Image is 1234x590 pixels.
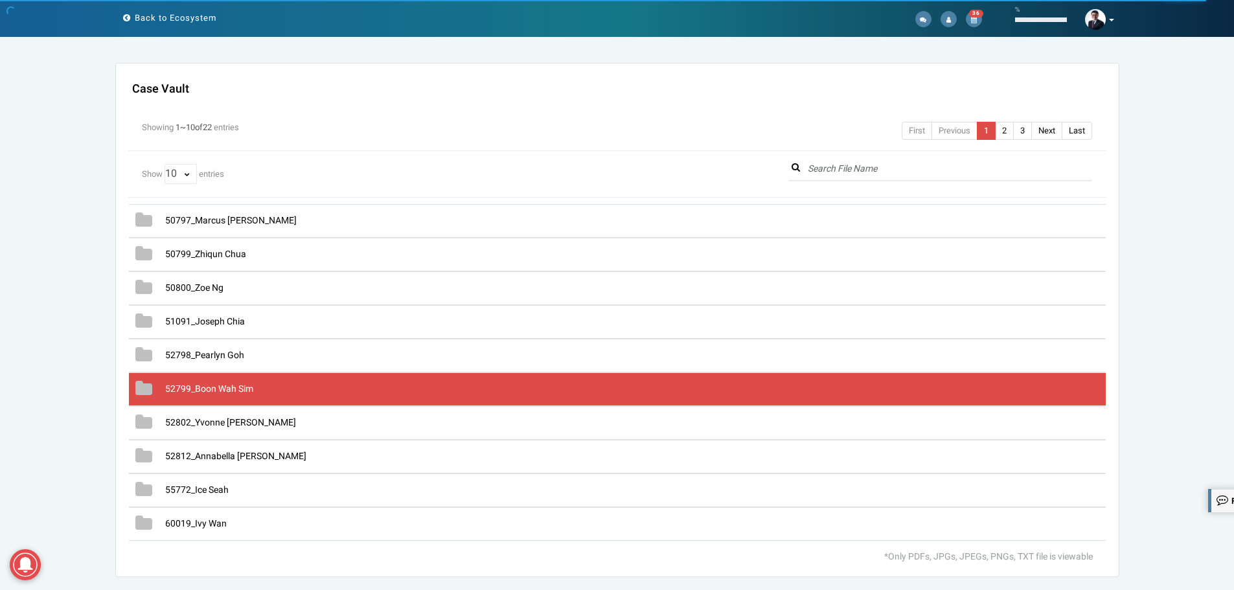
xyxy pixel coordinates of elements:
a: First [902,122,932,141]
div: 52812_Annabella [PERSON_NAME] [129,440,1106,473]
span: entries [199,168,224,180]
div: 52802_Yvonne [PERSON_NAME] [129,406,1106,440]
span: Show [142,168,163,180]
a: Previous [931,122,977,141]
span: ~ [180,121,186,133]
div: 50799_Zhiqun Chua [129,238,1106,271]
span: Case Vault [129,80,192,100]
span: entries [214,121,239,133]
span: 52799_Boon Wah Sim [165,382,253,396]
span: of [195,121,203,133]
a: 3 [1013,122,1032,141]
div: 60019_Ivy Wan [129,507,1106,541]
div: 50797_Marcus [PERSON_NAME] [129,204,1106,238]
a: Next [1031,122,1062,141]
span: Back to Ecosystem [135,12,216,24]
div: 55772_Ice Seah [129,473,1106,507]
a: 1 [977,122,996,141]
div: 52798_Pearlyn Goh [129,339,1106,372]
input: Search File Name [788,157,1092,181]
small: % [1015,5,1020,14]
span: *Only PDFs, JPGs, JPEGs, PNGs, TXT file is viewable [884,550,1093,563]
h4: Case Vault [132,83,189,96]
span: 55772_Ice Seah [165,483,229,497]
div: 50800_Zoe Ng [129,271,1106,305]
span: 51091_Joseph Chia [165,315,245,328]
a: 36 [966,13,982,25]
span: 52802_Yvonne [PERSON_NAME] [165,416,296,429]
span: 60019_Ivy Wan [165,517,227,530]
a: 2 [995,122,1014,141]
span: 50797_Marcus [PERSON_NAME] [165,214,297,227]
span: 52798_Pearlyn Goh [165,348,244,362]
a: % [1005,1,1077,35]
span: 36 [969,10,983,17]
span: 52812_Annabella [PERSON_NAME] [165,449,306,463]
div: 52799_Boon Wah Sim [129,372,1106,406]
span: 50800_Zoe Ng [165,281,223,295]
span: 1 10 22 [176,121,212,133]
a: Last [1062,122,1092,141]
div: 51091_Joseph Chia [129,305,1106,339]
span: 50799_Zhiqun Chua [165,247,246,261]
span: Showing [142,121,174,133]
